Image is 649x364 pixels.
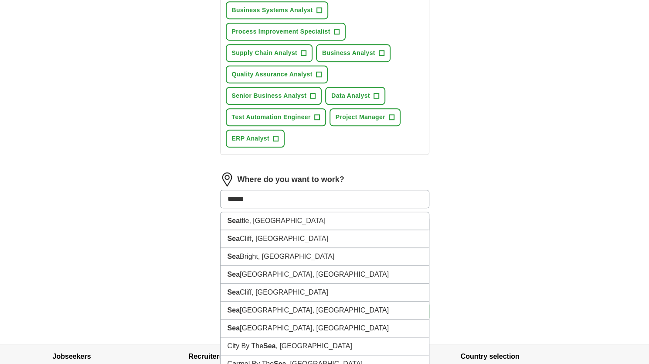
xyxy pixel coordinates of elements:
[331,91,370,100] span: Data Analyst
[232,134,269,143] span: ERP Analyst
[232,70,313,79] span: Quality Assurance Analyst
[221,230,429,248] li: Cliff, [GEOGRAPHIC_DATA]
[228,253,240,260] strong: Sea
[221,319,429,337] li: [GEOGRAPHIC_DATA], [GEOGRAPHIC_DATA]
[221,302,429,319] li: [GEOGRAPHIC_DATA], [GEOGRAPHIC_DATA]
[228,306,240,314] strong: Sea
[228,271,240,278] strong: Sea
[232,113,311,122] span: Test Automation Engineer
[221,212,429,230] li: ttle, [GEOGRAPHIC_DATA]
[226,1,328,19] button: Business Systems Analyst
[228,235,240,242] strong: Sea
[232,91,307,100] span: Senior Business Analyst
[232,48,297,58] span: Supply Chain Analyst
[322,48,375,58] span: Business Analyst
[232,27,330,36] span: Process Improvement Specialist
[221,284,429,302] li: Cliff, [GEOGRAPHIC_DATA]
[263,342,275,350] strong: Sea
[228,217,240,224] strong: Sea
[220,172,234,186] img: location.png
[226,23,346,41] button: Process Improvement Specialist
[228,288,240,296] strong: Sea
[226,108,326,126] button: Test Automation Engineer
[228,324,240,332] strong: Sea
[226,65,328,83] button: Quality Assurance Analyst
[226,87,322,105] button: Senior Business Analyst
[226,130,285,148] button: ERP Analyst
[221,337,429,355] li: City By The , [GEOGRAPHIC_DATA]
[232,6,313,15] span: Business Systems Analyst
[325,87,385,105] button: Data Analyst
[238,174,344,185] label: Where do you want to work?
[226,44,313,62] button: Supply Chain Analyst
[336,113,385,122] span: Project Manager
[221,266,429,284] li: [GEOGRAPHIC_DATA], [GEOGRAPHIC_DATA]
[221,248,429,266] li: Bright, [GEOGRAPHIC_DATA]
[316,44,391,62] button: Business Analyst
[330,108,401,126] button: Project Manager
